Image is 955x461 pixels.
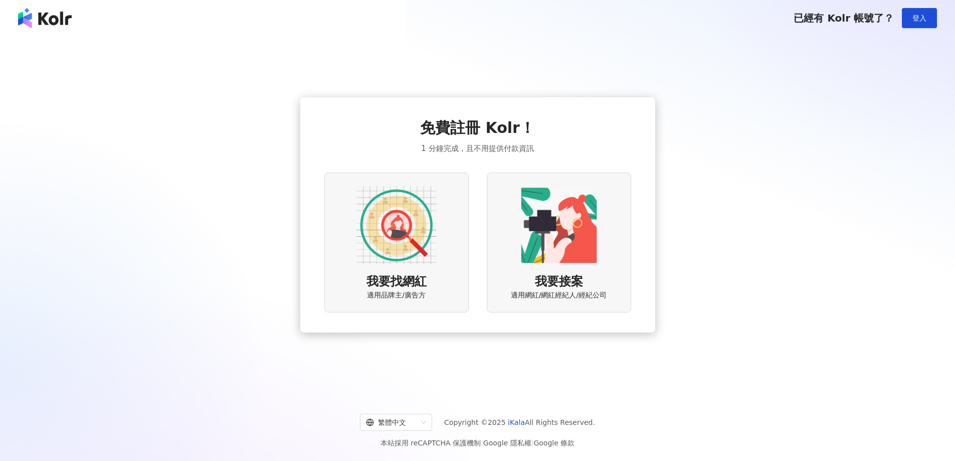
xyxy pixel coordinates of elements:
[902,8,937,28] button: 登入
[535,273,583,290] span: 我要接案
[533,439,575,447] a: Google 條款
[508,418,525,426] a: iKala
[380,437,575,449] span: 本站採用 reCAPTCHA 保護機制
[519,185,599,265] img: KOL identity option
[421,142,533,155] span: 1 分鐘完成，且不用提供付款資訊
[366,273,427,290] span: 我要找網紅
[794,12,894,24] span: 已經有 Kolr 帳號了？
[367,290,426,300] span: 適用品牌主/廣告方
[420,117,535,138] span: 免費註冊 Kolr！
[444,416,595,428] span: Copyright © 2025 All Rights Reserved.
[18,8,72,28] img: logo
[356,185,437,265] img: AD identity option
[366,414,417,430] div: 繁體中文
[511,290,607,300] span: 適用網紅/網紅經紀人/經紀公司
[912,14,926,22] span: 登入
[483,439,531,447] a: Google 隱私權
[481,439,483,447] span: |
[531,439,534,447] span: |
